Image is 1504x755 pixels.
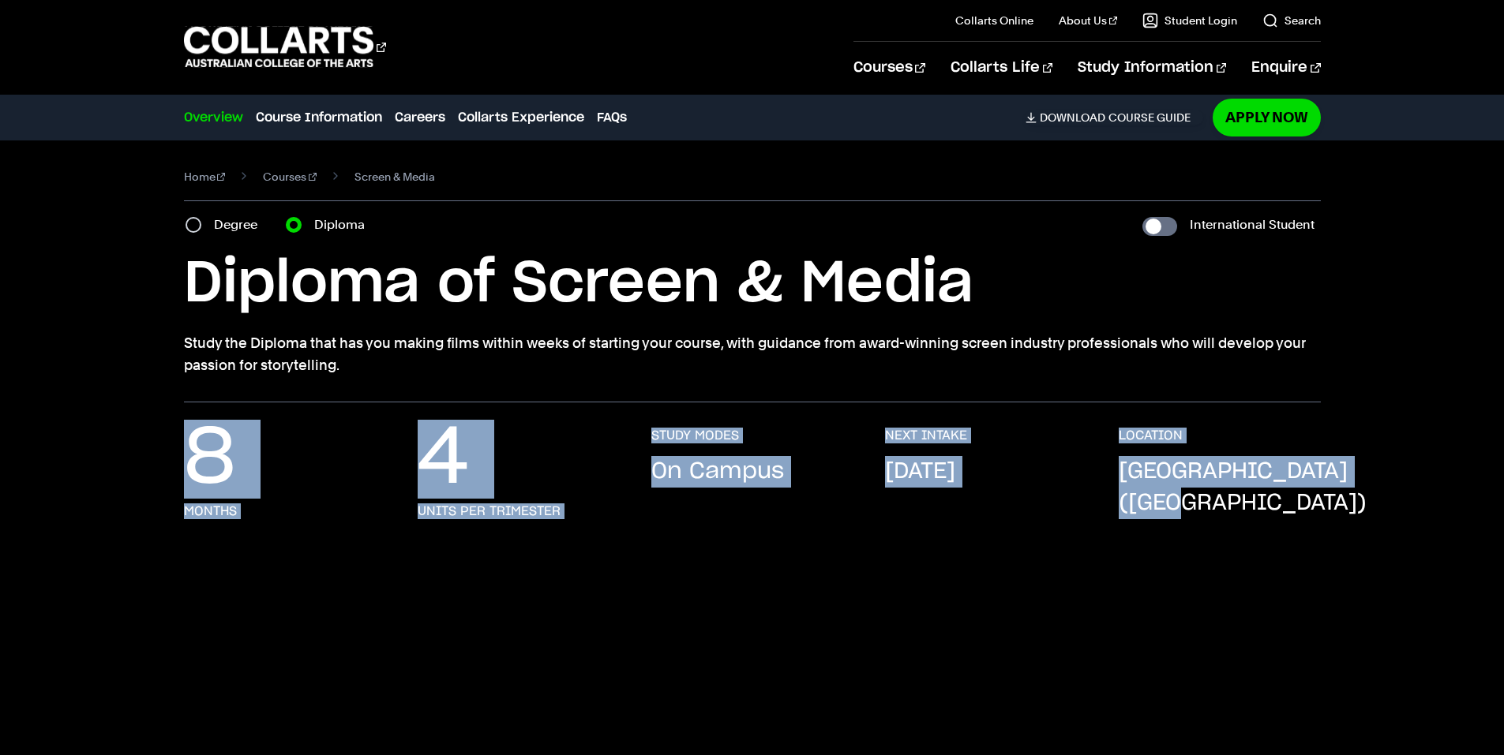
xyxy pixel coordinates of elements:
[885,428,967,443] h3: NEXT INTAKE
[1040,110,1105,125] span: Download
[1251,42,1320,94] a: Enquire
[651,428,739,443] h3: STUDY MODES
[418,428,469,491] p: 4
[955,13,1033,28] a: Collarts Online
[1142,13,1237,28] a: Student Login
[184,249,1321,320] h1: Diploma of Screen & Media
[1190,214,1315,236] label: International Student
[256,108,382,127] a: Course Information
[1078,42,1226,94] a: Study Information
[263,166,317,188] a: Courses
[853,42,925,94] a: Courses
[184,108,243,127] a: Overview
[885,456,955,488] p: [DATE]
[354,166,435,188] span: Screen & Media
[1119,456,1367,519] p: [GEOGRAPHIC_DATA] ([GEOGRAPHIC_DATA])
[418,503,561,519] h3: units per trimester
[597,108,627,127] a: FAQs
[214,214,267,236] label: Degree
[1213,99,1321,136] a: Apply Now
[395,108,445,127] a: Careers
[314,214,374,236] label: Diploma
[1119,428,1183,443] h3: LOCATION
[184,332,1321,376] p: Study the Diploma that has you making films within weeks of starting your course, with guidance f...
[184,166,226,188] a: Home
[184,428,235,491] p: 8
[1026,110,1203,125] a: DownloadCourse Guide
[184,503,237,519] h3: months
[651,456,784,488] p: On Campus
[184,24,386,69] div: Go to homepage
[1059,13,1117,28] a: About Us
[458,108,584,127] a: Collarts Experience
[951,42,1052,94] a: Collarts Life
[1262,13,1321,28] a: Search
